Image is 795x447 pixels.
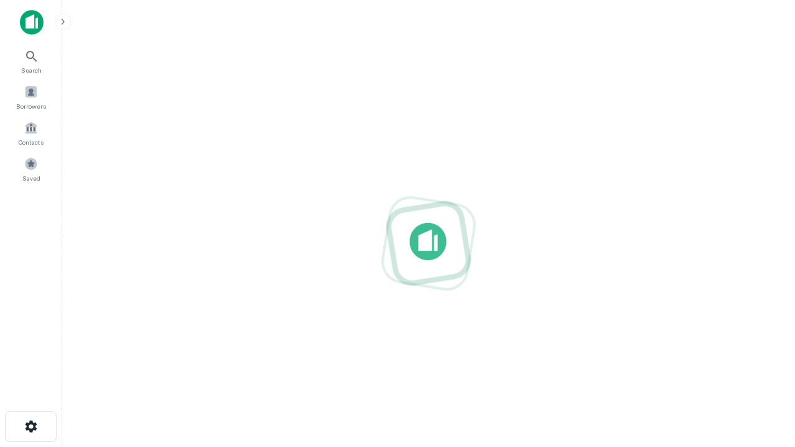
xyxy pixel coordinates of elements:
span: Saved [22,173,40,183]
a: Contacts [4,116,58,150]
iframe: Chat Widget [733,308,795,368]
a: Saved [4,152,58,186]
img: capitalize-icon.png [20,10,43,35]
span: Contacts [19,137,43,147]
span: Search [21,65,42,75]
span: Borrowers [16,101,46,111]
a: Search [4,44,58,78]
a: Borrowers [4,80,58,114]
